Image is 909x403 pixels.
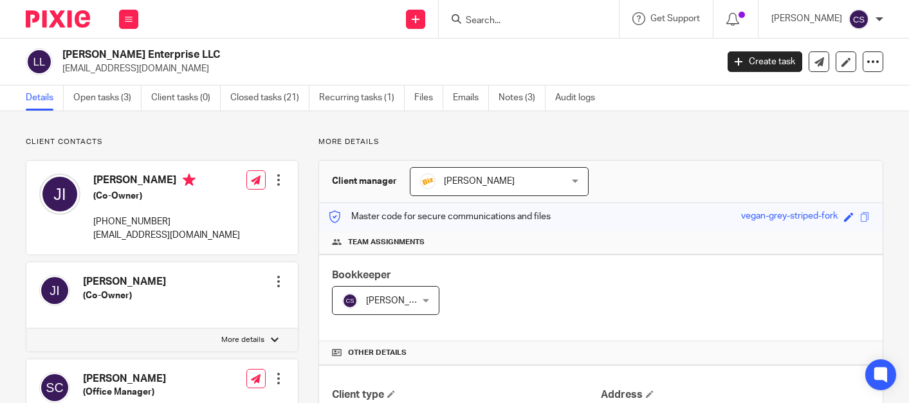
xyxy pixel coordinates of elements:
span: Bookkeeper [332,270,391,280]
p: More details [221,335,264,345]
i: Primary [183,174,196,186]
div: vegan-grey-striped-fork [741,210,838,224]
img: svg%3E [849,9,869,30]
h4: [PERSON_NAME] [93,174,240,190]
a: Recurring tasks (1) [319,85,405,111]
img: svg%3E [39,372,70,403]
p: [PHONE_NUMBER] [93,215,240,228]
img: Pixie [26,10,90,28]
a: Details [26,85,64,111]
span: Team assignments [348,237,425,247]
a: Create task [728,51,802,72]
span: Other details [348,348,407,358]
h2: [PERSON_NAME] Enterprise LLC [62,48,579,62]
p: [PERSON_NAME] [771,12,842,25]
h4: [PERSON_NAME] [83,372,230,386]
span: [PERSON_NAME] [366,296,437,305]
h4: [PERSON_NAME] [83,275,166,289]
p: More details [318,137,883,147]
img: svg%3E [39,174,80,215]
h5: (Co-Owner) [83,289,166,302]
p: [EMAIL_ADDRESS][DOMAIN_NAME] [93,229,240,242]
p: Client contacts [26,137,298,147]
h5: (Co-Owner) [93,190,240,202]
a: Files [414,85,443,111]
p: Master code for secure communications and files [329,210,551,223]
a: Open tasks (3) [73,85,142,111]
img: svg%3E [342,293,358,309]
img: svg%3E [26,48,53,75]
a: Notes (3) [499,85,546,111]
a: Closed tasks (21) [230,85,309,111]
h4: Address [601,388,870,402]
a: Audit logs [555,85,605,111]
span: Get Support [650,14,700,23]
h5: (Office Manager) [83,386,230,399]
img: svg%3E [39,275,70,306]
input: Search [464,15,580,27]
a: Emails [453,85,489,111]
h4: Client type [332,388,601,402]
h3: Client manager [332,175,397,188]
p: [EMAIL_ADDRESS][DOMAIN_NAME] [62,62,708,75]
span: [PERSON_NAME] [444,177,515,186]
a: Client tasks (0) [151,85,221,111]
img: siteIcon.png [420,174,436,189]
